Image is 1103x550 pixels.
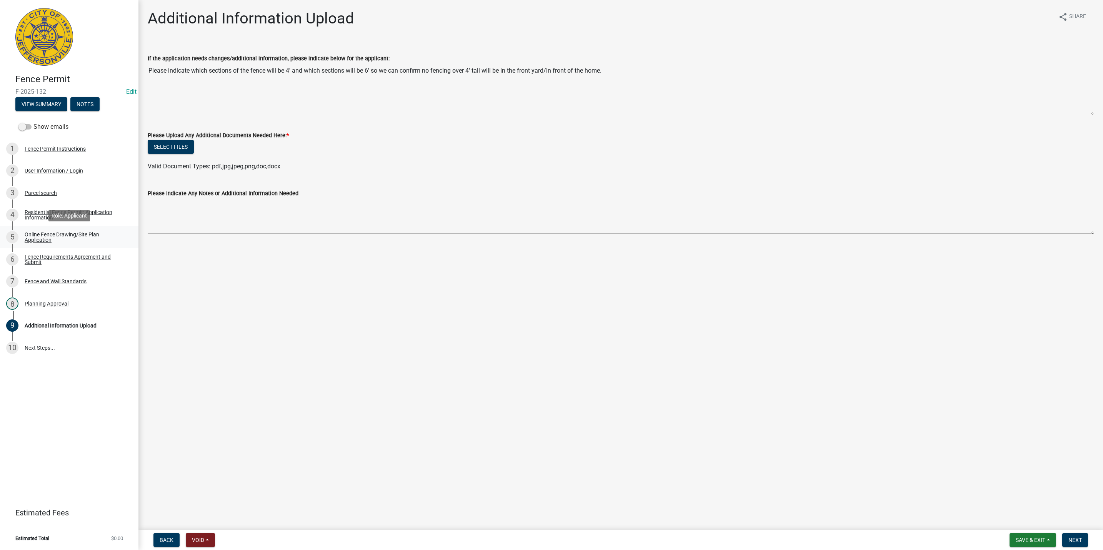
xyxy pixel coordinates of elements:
[6,209,18,221] div: 4
[148,56,390,61] label: If the application needs changes/additional information, please indicate below for the applicant:
[1069,12,1086,22] span: Share
[148,191,298,196] label: Please Indicate Any Notes or Additional Information Needed
[6,319,18,332] div: 9
[15,536,49,541] span: Estimated Total
[70,97,100,111] button: Notes
[25,279,87,284] div: Fence and Wall Standards
[15,97,67,111] button: View Summary
[6,253,18,266] div: 6
[25,209,126,220] div: Residential Fence Permit: Application Information
[186,533,215,547] button: Void
[1010,533,1056,547] button: Save & Exit
[148,163,280,170] span: Valid Document Types: pdf,jpg,jpeg,png,doc,docx
[15,101,67,108] wm-modal-confirm: Summary
[25,323,97,328] div: Additional Information Upload
[25,301,68,306] div: Planning Approval
[1058,12,1068,22] i: share
[148,133,289,138] label: Please Upload Any Additional Documents Needed Here:
[1068,537,1082,543] span: Next
[6,297,18,310] div: 8
[1016,537,1045,543] span: Save & Exit
[1052,9,1092,24] button: shareShare
[25,146,86,151] div: Fence Permit Instructions
[48,210,90,221] div: Role: Applicant
[15,8,73,66] img: City of Jeffersonville, Indiana
[70,101,100,108] wm-modal-confirm: Notes
[15,88,123,95] span: F-2025-132
[126,88,137,95] a: Edit
[6,275,18,287] div: 7
[153,533,180,547] button: Back
[192,537,204,543] span: Void
[148,140,194,154] button: Select files
[6,143,18,155] div: 1
[15,74,132,85] h4: Fence Permit
[18,122,68,131] label: Show emails
[25,190,57,196] div: Parcel search
[148,9,354,28] h1: Additional Information Upload
[6,505,126,520] a: Estimated Fees
[25,168,83,173] div: User Information / Login
[6,342,18,354] div: 10
[148,63,1094,115] textarea: Please indicate which sections of the fence will be 4' and which sections will be 6' so we can co...
[6,165,18,177] div: 2
[111,536,123,541] span: $0.00
[1062,533,1088,547] button: Next
[6,187,18,199] div: 3
[160,537,173,543] span: Back
[126,88,137,95] wm-modal-confirm: Edit Application Number
[25,254,126,265] div: Fence Requirements Agreement and Submit
[25,232,126,243] div: Online Fence Drawing/Site Plan Application
[6,231,18,243] div: 5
